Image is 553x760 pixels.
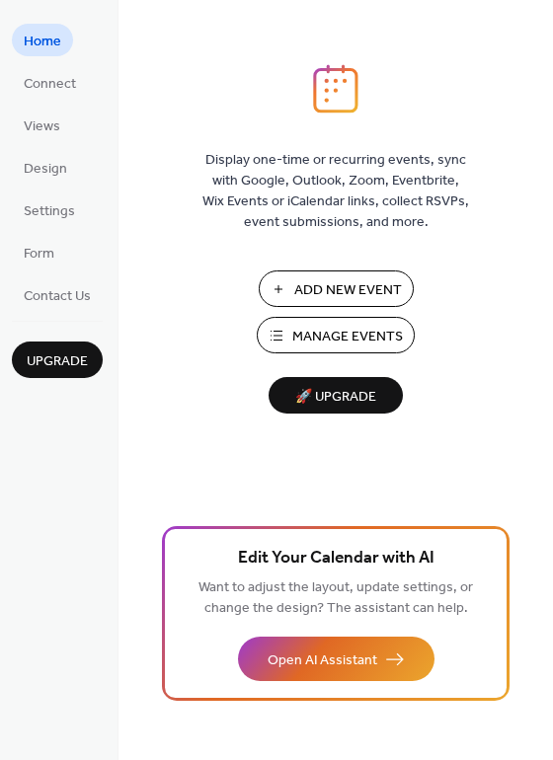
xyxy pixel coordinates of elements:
[27,351,88,372] span: Upgrade
[292,327,403,347] span: Manage Events
[12,278,103,311] a: Contact Us
[280,384,391,411] span: 🚀 Upgrade
[259,270,414,307] button: Add New Event
[12,151,79,184] a: Design
[257,317,415,353] button: Manage Events
[12,66,88,99] a: Connect
[12,109,72,141] a: Views
[24,116,60,137] span: Views
[202,150,469,233] span: Display one-time or recurring events, sync with Google, Outlook, Zoom, Eventbrite, Wix Events or ...
[24,74,76,95] span: Connect
[12,193,87,226] a: Settings
[269,377,403,414] button: 🚀 Upgrade
[12,342,103,378] button: Upgrade
[238,545,434,572] span: Edit Your Calendar with AI
[24,159,67,180] span: Design
[24,32,61,52] span: Home
[24,286,91,307] span: Contact Us
[24,244,54,265] span: Form
[12,24,73,56] a: Home
[238,637,434,681] button: Open AI Assistant
[12,236,66,268] a: Form
[24,201,75,222] span: Settings
[198,574,473,622] span: Want to adjust the layout, update settings, or change the design? The assistant can help.
[313,64,358,114] img: logo_icon.svg
[294,280,402,301] span: Add New Event
[268,650,377,671] span: Open AI Assistant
